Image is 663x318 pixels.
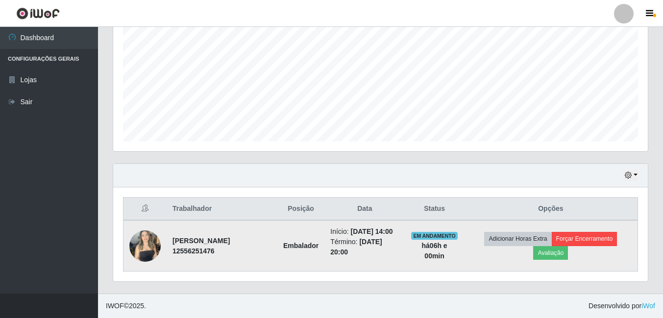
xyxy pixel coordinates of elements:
button: Forçar Encerramento [552,232,617,246]
th: Status [405,198,464,221]
img: 1741796962772.jpeg [129,225,161,267]
button: Avaliação [533,246,568,260]
span: EM ANDAMENTO [411,232,458,240]
th: Posição [277,198,324,221]
span: IWOF [106,302,124,310]
th: Data [324,198,405,221]
th: Trabalhador [167,198,277,221]
li: Início: [330,227,399,237]
span: © 2025 . [106,301,146,311]
th: Opções [464,198,638,221]
a: iWof [641,302,655,310]
button: Adicionar Horas Extra [484,232,551,246]
strong: Embalador [283,242,319,250]
img: CoreUI Logo [16,7,60,20]
strong: [PERSON_NAME] 12556251476 [172,237,230,255]
strong: há 06 h e 00 min [422,242,447,260]
time: [DATE] 14:00 [351,227,393,235]
li: Término: [330,237,399,257]
span: Desenvolvido por [589,301,655,311]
